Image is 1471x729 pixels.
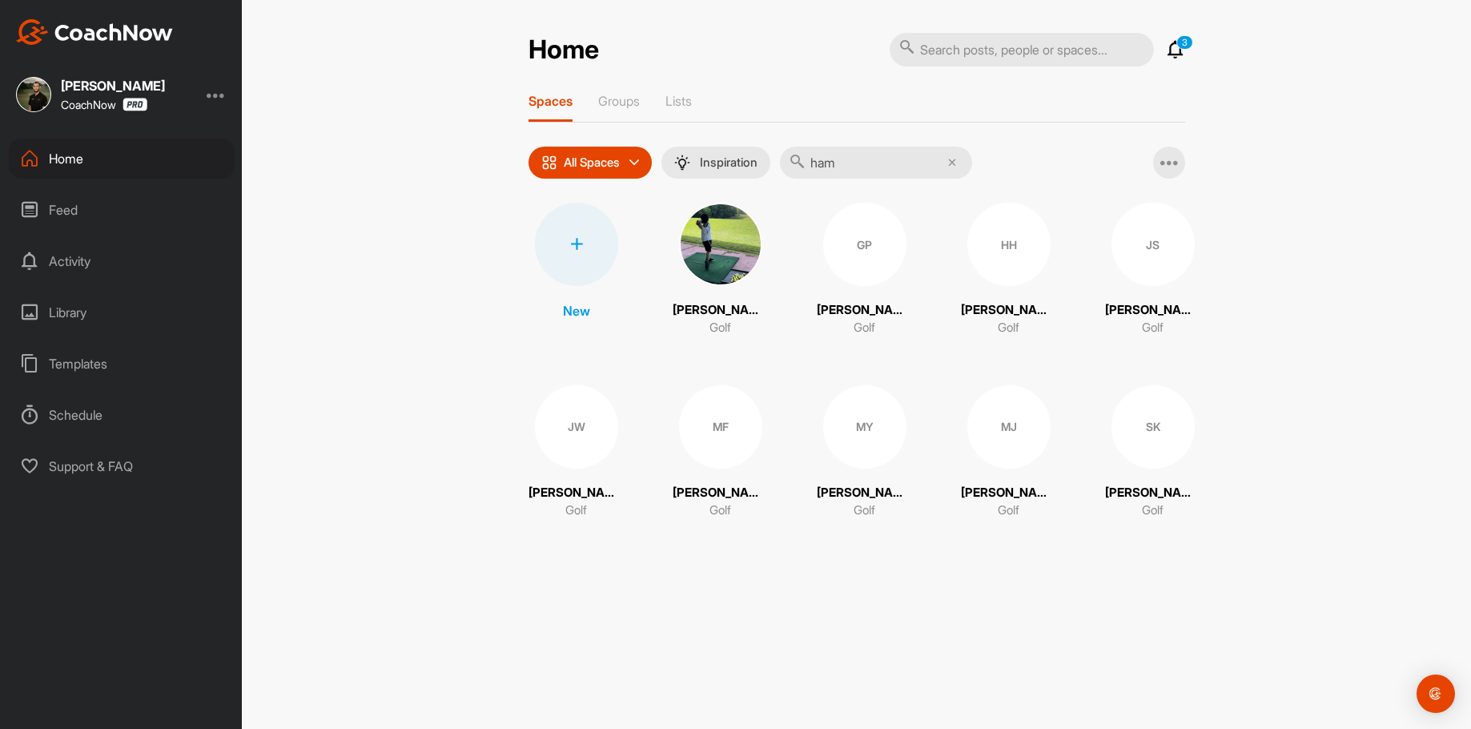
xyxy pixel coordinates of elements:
[967,203,1051,286] div: HH
[9,446,235,486] div: Support & FAQ
[529,34,599,66] h2: Home
[1105,203,1201,337] a: JS[PERSON_NAME]Golf
[823,385,906,469] div: MY
[961,203,1057,337] a: HH[PERSON_NAME]Golf
[9,395,235,435] div: Schedule
[998,501,1019,520] p: Golf
[700,156,758,169] p: Inspiration
[529,484,625,502] p: [PERSON_NAME]
[674,155,690,171] img: menuIcon
[823,203,906,286] div: GP
[709,319,731,337] p: Golf
[673,484,769,502] p: [PERSON_NAME]
[61,79,165,92] div: [PERSON_NAME]
[564,156,620,169] p: All Spaces
[961,484,1057,502] p: [PERSON_NAME] [PERSON_NAME] @ [PERSON_NAME]
[541,155,557,171] img: icon
[123,98,147,111] img: CoachNow Pro
[709,501,731,520] p: Golf
[679,203,762,286] img: square_d5d59c1bdc56d2814b220277741c4ab2.jpg
[1142,319,1164,337] p: Golf
[890,33,1154,66] input: Search posts, people or spaces...
[817,301,913,320] p: [PERSON_NAME]
[673,203,769,337] a: [PERSON_NAME]Golf
[665,93,692,109] p: Lists
[817,484,913,502] p: [PERSON_NAME]
[679,385,762,469] div: MF
[854,501,875,520] p: Golf
[1111,203,1195,286] div: JS
[16,19,173,45] img: CoachNow
[961,385,1057,520] a: MJ[PERSON_NAME] [PERSON_NAME] @ [PERSON_NAME]Golf
[1417,675,1455,713] div: Open Intercom Messenger
[967,385,1051,469] div: MJ
[1105,301,1201,320] p: [PERSON_NAME]
[998,319,1019,337] p: Golf
[529,93,573,109] p: Spaces
[780,147,972,179] input: Search...
[1142,501,1164,520] p: Golf
[61,98,147,111] div: CoachNow
[854,319,875,337] p: Golf
[9,139,235,179] div: Home
[673,301,769,320] p: [PERSON_NAME]
[9,292,235,332] div: Library
[9,344,235,384] div: Templates
[9,241,235,281] div: Activity
[16,77,51,112] img: square_3641e69a23774a22bb1969e55584baa6.jpg
[563,301,590,320] p: New
[529,385,625,520] a: JW[PERSON_NAME]Golf
[565,501,587,520] p: Golf
[1176,35,1193,50] p: 3
[1111,385,1195,469] div: SK
[961,301,1057,320] p: [PERSON_NAME]
[673,385,769,520] a: MF[PERSON_NAME]Golf
[817,385,913,520] a: MY[PERSON_NAME]Golf
[817,203,913,337] a: GP[PERSON_NAME]Golf
[1105,484,1201,502] p: [PERSON_NAME]
[535,385,618,469] div: JW
[1105,385,1201,520] a: SK[PERSON_NAME]Golf
[598,93,640,109] p: Groups
[9,190,235,230] div: Feed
